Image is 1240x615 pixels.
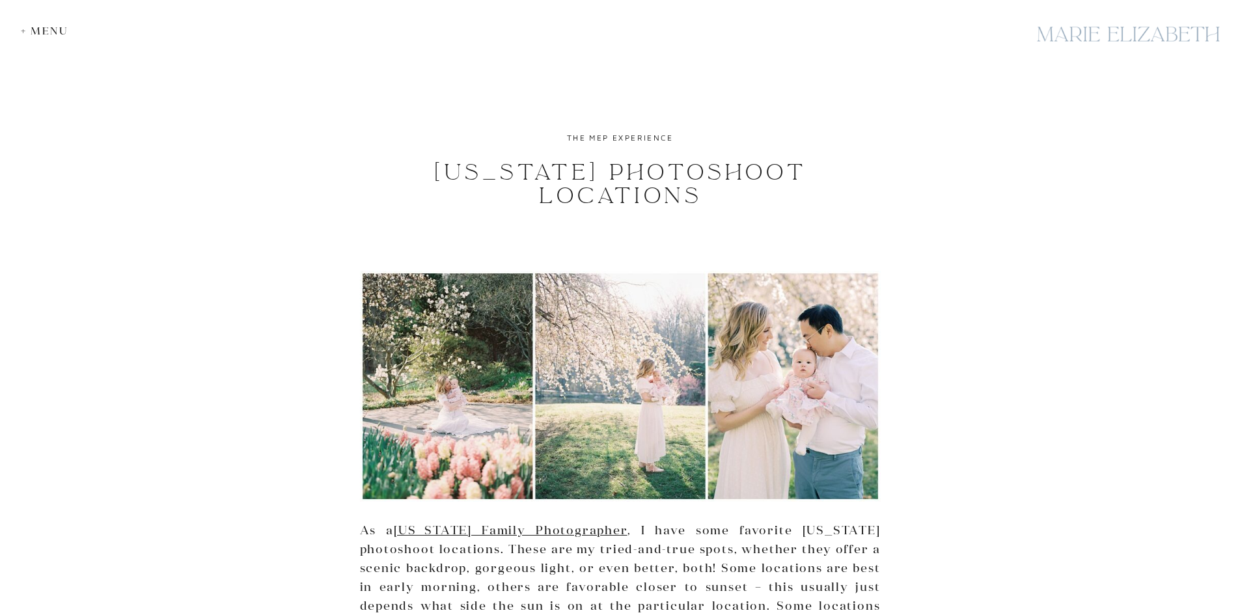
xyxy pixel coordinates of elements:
[394,523,627,538] a: [US_STATE] Family Photographer
[360,271,881,502] img: Maryland Photoshoot Locations - Collage Of 3 Images From Family Photo Session At Brookside Garden...
[375,161,866,208] h1: [US_STATE] Photoshoot Locations
[21,25,75,37] div: + Menu
[567,133,673,143] a: The MEP Experience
